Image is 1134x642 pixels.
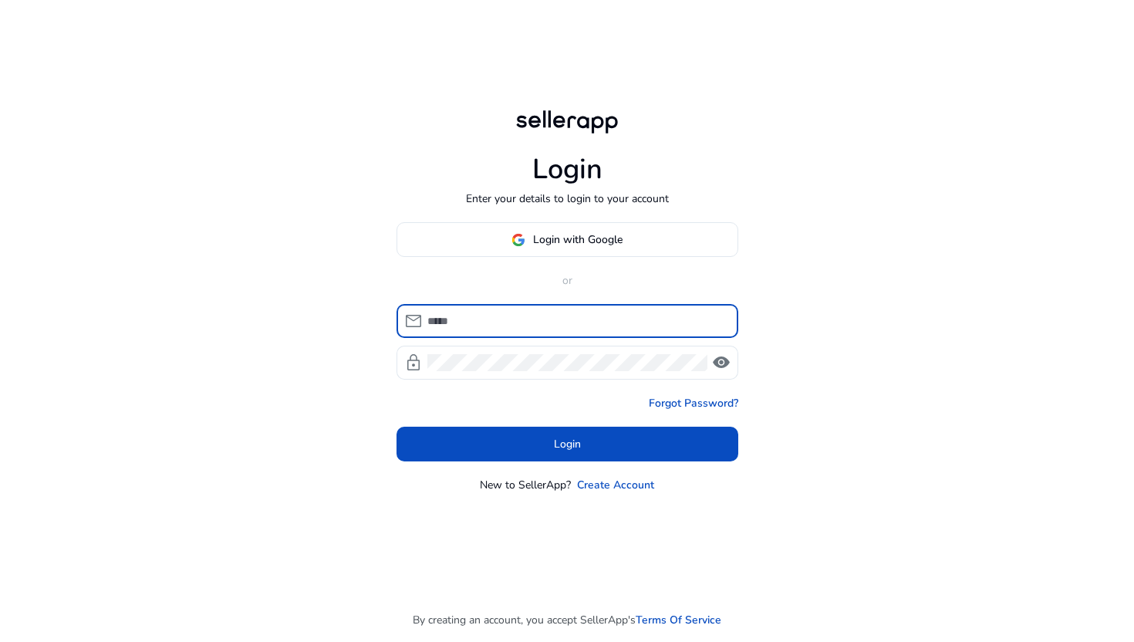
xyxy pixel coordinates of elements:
img: google-logo.svg [511,233,525,247]
span: mail [404,312,423,330]
span: Login with Google [533,231,623,248]
p: Enter your details to login to your account [466,191,669,207]
p: New to SellerApp? [480,477,571,493]
a: Terms Of Service [636,612,721,628]
a: Create Account [577,477,654,493]
p: or [397,272,738,289]
button: Login [397,427,738,461]
span: lock [404,353,423,372]
span: visibility [712,353,731,372]
button: Login with Google [397,222,738,257]
h1: Login [532,153,602,186]
span: Login [554,436,581,452]
a: Forgot Password? [649,395,738,411]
